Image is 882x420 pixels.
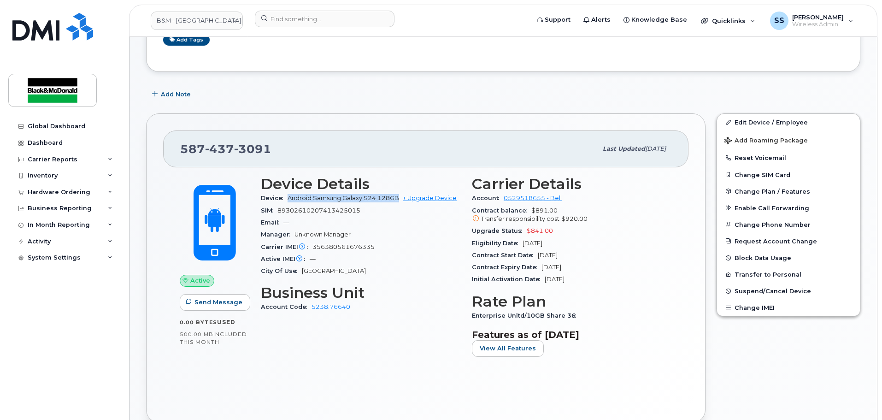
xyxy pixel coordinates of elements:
[717,130,860,149] button: Add Roaming Package
[472,312,581,319] span: Enterprise Unltd/10GB Share 36
[180,331,213,337] span: 500.00 MB
[631,15,687,24] span: Knowledge Base
[255,11,394,27] input: Find something...
[288,195,399,201] span: Android Samsung Galaxy S24 128GB
[261,303,312,310] span: Account Code
[472,329,672,340] h3: Features as of [DATE]
[472,340,544,357] button: View All Features
[472,207,531,214] span: Contract balance
[545,15,570,24] span: Support
[472,195,504,201] span: Account
[261,219,283,226] span: Email
[764,12,860,30] div: Samantha Shandera
[530,11,577,29] a: Support
[312,243,375,250] span: 356380561676335
[774,15,784,26] span: SS
[261,195,288,201] span: Device
[504,195,562,201] a: 0529518655 - Bell
[261,284,461,301] h3: Business Unit
[261,176,461,192] h3: Device Details
[645,145,666,152] span: [DATE]
[294,231,351,238] span: Unknown Manager
[217,319,235,325] span: used
[180,294,250,311] button: Send Message
[480,344,536,353] span: View All Features
[261,255,310,262] span: Active IMEI
[603,145,645,152] span: Last updated
[261,267,302,274] span: City Of Use
[712,17,746,24] span: Quicklinks
[194,298,242,307] span: Send Message
[591,15,611,24] span: Alerts
[261,243,312,250] span: Carrier IMEI
[277,207,360,214] span: 89302610207413425015
[180,142,271,156] span: 587
[161,90,191,99] span: Add Note
[545,276,564,283] span: [DATE]
[541,264,561,271] span: [DATE]
[472,207,672,224] span: $891.00
[312,303,350,310] a: 5238.76640
[261,231,294,238] span: Manager
[717,299,860,316] button: Change IMEI
[717,283,860,299] button: Suspend/Cancel Device
[561,215,588,222] span: $920.00
[403,195,457,201] a: + Upgrade Device
[302,267,366,274] span: [GEOGRAPHIC_DATA]
[717,183,860,200] button: Change Plan / Features
[310,255,316,262] span: —
[717,233,860,249] button: Request Account Change
[205,142,234,156] span: 437
[472,276,545,283] span: Initial Activation Date
[472,240,523,247] span: Eligibility Date
[792,13,844,21] span: [PERSON_NAME]
[617,11,694,29] a: Knowledge Base
[523,240,542,247] span: [DATE]
[180,331,247,346] span: included this month
[717,114,860,130] a: Edit Device / Employee
[735,288,811,295] span: Suspend/Cancel Device
[717,266,860,283] button: Transfer to Personal
[472,293,672,310] h3: Rate Plan
[472,227,527,234] span: Upgrade Status
[735,204,809,211] span: Enable Call Forwarding
[190,276,210,285] span: Active
[724,137,808,146] span: Add Roaming Package
[717,200,860,216] button: Enable Call Forwarding
[527,227,553,234] span: $841.00
[163,34,210,46] a: Add tags
[717,249,860,266] button: Block Data Usage
[234,142,271,156] span: 3091
[151,12,243,30] a: B&M - Alberta
[261,207,277,214] span: SIM
[472,264,541,271] span: Contract Expiry Date
[717,149,860,166] button: Reset Voicemail
[472,252,538,259] span: Contract Start Date
[538,252,558,259] span: [DATE]
[717,166,860,183] button: Change SIM Card
[481,215,559,222] span: Transfer responsibility cost
[694,12,762,30] div: Quicklinks
[792,21,844,28] span: Wireless Admin
[577,11,617,29] a: Alerts
[472,176,672,192] h3: Carrier Details
[735,188,810,195] span: Change Plan / Features
[717,216,860,233] button: Change Phone Number
[146,86,199,102] button: Add Note
[180,319,217,325] span: 0.00 Bytes
[283,219,289,226] span: —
